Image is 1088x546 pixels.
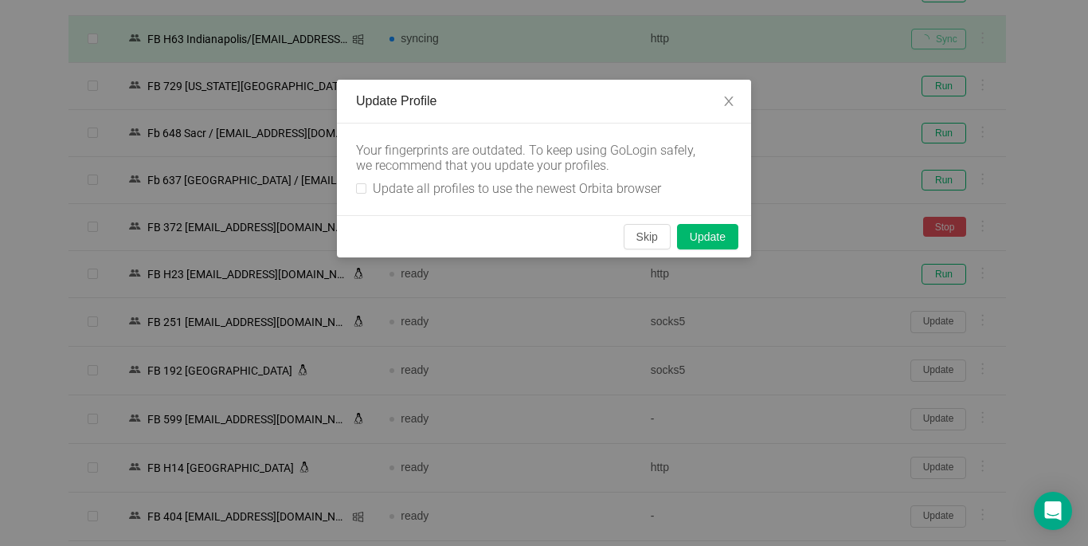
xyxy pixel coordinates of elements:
[356,143,706,173] div: Your fingerprints are outdated. To keep using GoLogin safely, we recommend that you update your p...
[356,92,732,110] div: Update Profile
[722,95,735,108] i: icon: close
[1034,492,1072,530] div: Open Intercom Messenger
[677,224,738,249] button: Update
[706,80,751,124] button: Close
[624,224,671,249] button: Skip
[366,181,667,196] span: Update all profiles to use the newest Orbita browser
